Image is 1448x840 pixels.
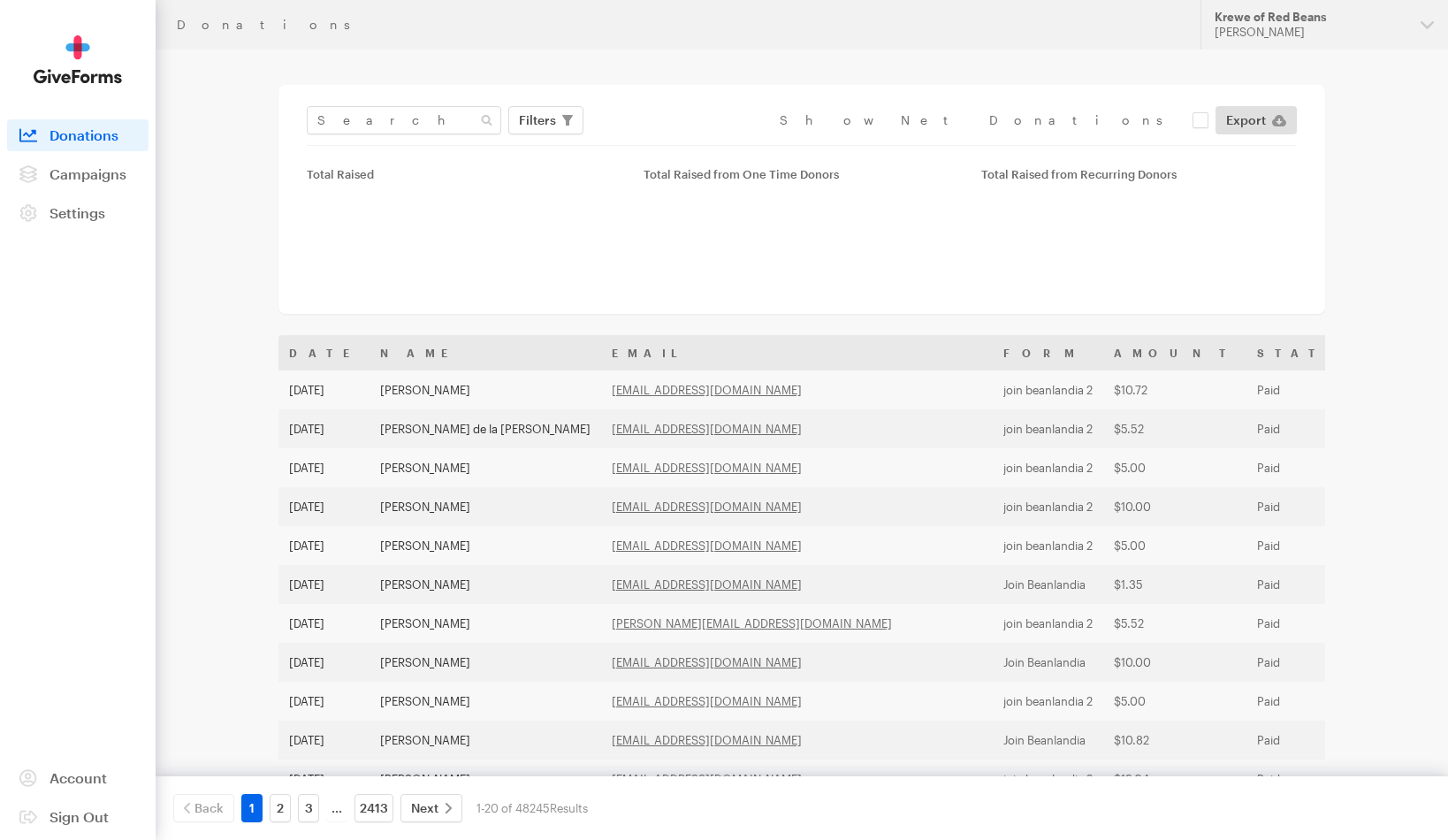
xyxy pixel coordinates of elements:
[1226,110,1266,131] span: Export
[993,643,1103,682] td: Join Beanlandia
[278,721,370,760] td: [DATE]
[270,794,291,822] a: 2
[1215,10,1406,25] div: Krewe of Red Beans
[981,167,1297,181] div: Total Raised from Recurring Donors
[278,565,370,604] td: [DATE]
[50,126,118,143] span: Donations
[993,409,1103,448] td: join beanlandia 2
[370,565,601,604] td: [PERSON_NAME]
[278,526,370,565] td: [DATE]
[612,694,802,708] a: [EMAIL_ADDRESS][DOMAIN_NAME]
[7,158,149,190] a: Campaigns
[1215,25,1406,40] div: [PERSON_NAME]
[612,616,892,630] a: [PERSON_NAME][EMAIL_ADDRESS][DOMAIN_NAME]
[278,335,370,370] th: Date
[1103,760,1246,798] td: $19.04
[278,448,370,487] td: [DATE]
[354,794,393,822] a: 2413
[1246,760,1376,798] td: Paid
[400,794,462,822] a: Next
[1246,335,1376,370] th: Status
[993,604,1103,643] td: join beanlandia 2
[612,461,802,475] a: [EMAIL_ADDRESS][DOMAIN_NAME]
[1103,565,1246,604] td: $1.35
[1246,409,1376,448] td: Paid
[612,577,802,592] a: [EMAIL_ADDRESS][DOMAIN_NAME]
[1103,487,1246,526] td: $10.00
[7,801,149,833] a: Sign Out
[644,167,959,181] div: Total Raised from One Time Donors
[7,197,149,229] a: Settings
[370,604,601,643] td: [PERSON_NAME]
[1216,106,1297,134] a: Export
[278,487,370,526] td: [DATE]
[278,682,370,721] td: [DATE]
[278,409,370,448] td: [DATE]
[612,655,802,669] a: [EMAIL_ADDRESS][DOMAIN_NAME]
[370,370,601,409] td: [PERSON_NAME]
[601,335,993,370] th: Email
[993,526,1103,565] td: join beanlandia 2
[612,422,802,436] a: [EMAIL_ADDRESS][DOMAIN_NAME]
[278,760,370,798] td: [DATE]
[993,565,1103,604] td: Join Beanlandia
[370,682,601,721] td: [PERSON_NAME]
[1103,604,1246,643] td: $5.52
[1246,448,1376,487] td: Paid
[1103,370,1246,409] td: $10.72
[519,110,556,131] span: Filters
[50,204,105,221] span: Settings
[370,721,601,760] td: [PERSON_NAME]
[307,167,622,181] div: Total Raised
[1246,565,1376,604] td: Paid
[612,500,802,514] a: [EMAIL_ADDRESS][DOMAIN_NAME]
[7,119,149,151] a: Donations
[476,794,588,822] div: 1-20 of 48245
[1103,682,1246,721] td: $5.00
[34,35,122,84] img: GiveForms
[612,733,802,747] a: [EMAIL_ADDRESS][DOMAIN_NAME]
[370,448,601,487] td: [PERSON_NAME]
[370,409,601,448] td: [PERSON_NAME] de la [PERSON_NAME]
[50,769,107,786] span: Account
[278,643,370,682] td: [DATE]
[50,165,126,182] span: Campaigns
[612,383,802,397] a: [EMAIL_ADDRESS][DOMAIN_NAME]
[370,760,601,798] td: [PERSON_NAME]
[1246,526,1376,565] td: Paid
[1246,682,1376,721] td: Paid
[993,760,1103,798] td: join beanlandia 2
[550,801,588,815] span: Results
[370,335,601,370] th: Name
[993,335,1103,370] th: Form
[508,106,583,134] button: Filters
[1246,604,1376,643] td: Paid
[1103,409,1246,448] td: $5.52
[1103,448,1246,487] td: $5.00
[1103,526,1246,565] td: $5.00
[370,643,601,682] td: [PERSON_NAME]
[612,538,802,553] a: [EMAIL_ADDRESS][DOMAIN_NAME]
[1103,335,1246,370] th: Amount
[612,772,802,786] a: [EMAIL_ADDRESS][DOMAIN_NAME]
[1246,643,1376,682] td: Paid
[993,448,1103,487] td: join beanlandia 2
[278,370,370,409] td: [DATE]
[1103,721,1246,760] td: $10.82
[993,682,1103,721] td: join beanlandia 2
[278,604,370,643] td: [DATE]
[1246,370,1376,409] td: Paid
[50,808,109,825] span: Sign Out
[411,798,438,819] span: Next
[993,487,1103,526] td: join beanlandia 2
[993,721,1103,760] td: Join Beanlandia
[1246,487,1376,526] td: Paid
[993,370,1103,409] td: join beanlandia 2
[307,106,501,134] input: Search Name & Email
[370,526,601,565] td: [PERSON_NAME]
[7,762,149,794] a: Account
[1103,643,1246,682] td: $10.00
[298,794,319,822] a: 3
[370,487,601,526] td: [PERSON_NAME]
[1246,721,1376,760] td: Paid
